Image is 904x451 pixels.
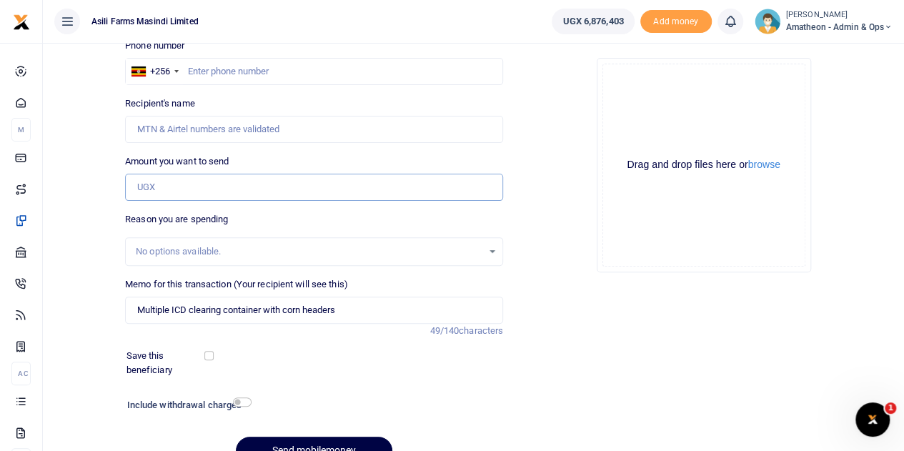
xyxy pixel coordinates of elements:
span: UGX 6,876,403 [562,14,623,29]
img: logo-small [13,14,30,31]
span: Add money [640,10,712,34]
div: Drag and drop files here or [603,158,805,172]
input: Enter phone number [125,58,503,85]
span: 1 [885,402,896,414]
iframe: Intercom live chat [855,402,890,437]
h6: Include withdrawal charges [127,400,245,411]
a: profile-user [PERSON_NAME] Amatheon - Admin & Ops [755,9,893,34]
div: File Uploader [597,58,811,272]
label: Recipient's name [125,96,195,111]
label: Save this beneficiary [126,349,207,377]
button: browse [748,159,780,169]
li: Toup your wallet [640,10,712,34]
li: Wallet ballance [546,9,640,34]
div: Uganda: +256 [126,59,183,84]
div: No options available. [136,244,482,259]
small: [PERSON_NAME] [786,9,893,21]
li: Ac [11,362,31,385]
label: Phone number [125,39,184,53]
input: MTN & Airtel numbers are validated [125,116,503,143]
img: profile-user [755,9,780,34]
a: Add money [640,15,712,26]
span: Asili Farms Masindi Limited [86,15,204,28]
li: M [11,118,31,142]
label: Memo for this transaction (Your recipient will see this) [125,277,348,292]
input: Enter extra information [125,297,503,324]
span: 49/140 [429,325,459,336]
span: characters [459,325,503,336]
input: UGX [125,174,503,201]
label: Amount you want to send [125,154,229,169]
div: +256 [150,64,170,79]
span: Amatheon - Admin & Ops [786,21,893,34]
label: Reason you are spending [125,212,228,227]
a: UGX 6,876,403 [552,9,634,34]
a: logo-small logo-large logo-large [13,16,30,26]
